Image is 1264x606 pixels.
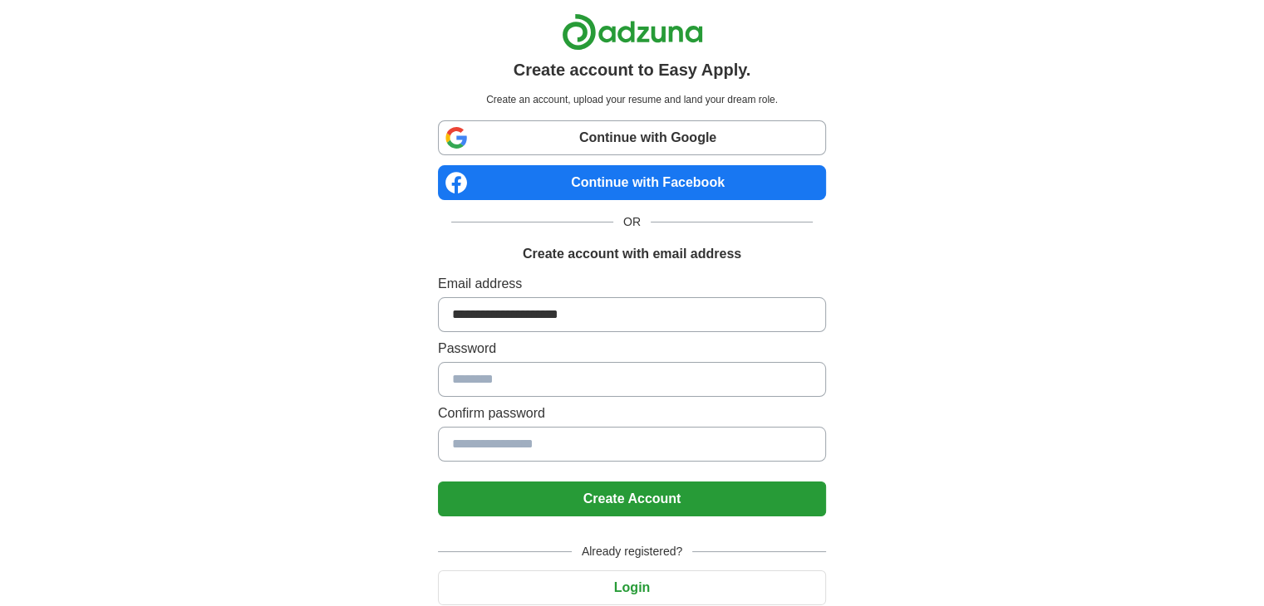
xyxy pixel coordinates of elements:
button: Create Account [438,481,826,516]
span: Already registered? [572,543,692,560]
h1: Create account to Easy Apply. [514,57,751,82]
img: Adzuna logo [562,13,703,51]
p: Create an account, upload your resume and land your dream role. [441,92,823,107]
a: Continue with Facebook [438,165,826,200]
button: Login [438,570,826,605]
span: OR [613,213,651,231]
a: Login [438,580,826,594]
label: Email address [438,274,826,294]
label: Confirm password [438,403,826,423]
label: Password [438,339,826,359]
h1: Create account with email address [523,244,741,264]
a: Continue with Google [438,120,826,155]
